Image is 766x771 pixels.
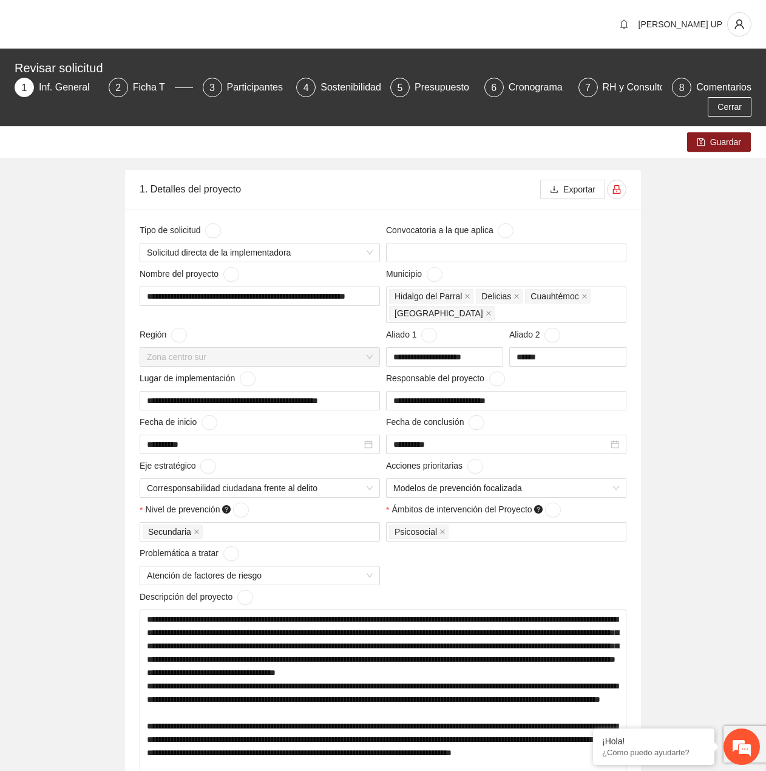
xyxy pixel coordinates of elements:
[608,185,626,194] span: lock
[303,83,309,93] span: 4
[223,546,239,561] button: Problemática a tratar
[563,183,595,196] span: Exportar
[614,15,634,34] button: bell
[672,78,751,97] div: 8Comentarios
[203,78,287,97] div: 3Participantes
[140,459,216,474] span: Eje estratégico
[140,590,253,605] span: Descripción del proyecto
[140,415,217,430] span: Fecha de inicio
[708,97,751,117] button: Cerrar
[240,372,256,386] button: Lugar de implementación
[389,525,449,539] span: Psicosocial
[15,78,99,97] div: 1Inf. General
[390,78,475,97] div: 5Presupuesto
[223,267,239,282] button: Nombre del proyecto
[389,306,495,321] span: Chihuahua
[389,289,473,304] span: Hidalgo del Parral
[143,525,203,539] span: Secundaria
[509,328,560,342] span: Aliado 2
[395,525,437,538] span: Psicosocial
[222,505,231,514] span: question-circle
[296,78,381,97] div: 4Sostenibilidad
[140,546,239,561] span: Problemática a tratar
[578,78,663,97] div: 7RH y Consultores
[603,78,688,97] div: RH y Consultores
[145,503,249,517] span: Nivel de prevención
[395,290,462,303] span: Hidalgo del Parral
[147,479,373,497] span: Corresponsabilidad ciudadana frente al delito
[395,307,483,320] span: [GEOGRAPHIC_DATA]
[233,503,249,517] button: Nivel de prevención question-circle
[581,293,588,299] span: close
[530,290,578,303] span: Cuauhtémoc
[320,78,391,97] div: Sostenibilidad
[237,590,253,605] button: Descripción del proyecto
[728,19,751,30] span: user
[489,372,505,386] button: Responsable del proyecto
[147,348,373,366] span: Zona centro sur
[607,180,626,199] button: lock
[148,525,191,538] span: Secundaria
[205,223,221,238] button: Tipo de solicitud
[171,328,187,342] button: Región
[615,19,633,29] span: bell
[687,132,751,152] button: saveGuardar
[140,223,221,238] span: Tipo de solicitud
[386,459,483,474] span: Acciones prioritarias
[484,78,569,97] div: 6Cronograma
[140,372,256,386] span: Lugar de implementación
[109,78,193,97] div: 2Ficha T
[415,78,479,97] div: Presupuesto
[194,529,200,535] span: close
[717,100,742,114] span: Cerrar
[476,289,523,304] span: Delicias
[386,372,505,386] span: Responsable del proyecto
[550,185,558,195] span: download
[544,328,560,342] button: Aliado 2
[585,83,591,93] span: 7
[421,328,437,342] button: Aliado 1
[386,415,484,430] span: Fecha de conclusión
[525,289,590,304] span: Cuauhtémoc
[140,267,239,282] span: Nombre del proyecto
[469,415,484,430] button: Fecha de conclusión
[393,479,619,497] span: Modelos de prevención focalizada
[727,12,751,36] button: user
[481,290,511,303] span: Delicias
[513,293,520,299] span: close
[227,78,293,97] div: Participantes
[697,138,705,148] span: save
[540,180,605,199] button: downloadExportar
[140,172,540,206] div: 1. Detalles del proyecto
[602,736,705,746] div: ¡Hola!
[133,78,175,97] div: Ficha T
[200,459,216,474] button: Eje estratégico
[22,83,27,93] span: 1
[386,223,513,238] span: Convocatoria a la que aplica
[398,83,403,93] span: 5
[509,78,572,97] div: Cronograma
[147,243,373,262] span: Solicitud directa de la implementadora
[602,748,705,757] p: ¿Cómo puedo ayudarte?
[202,415,217,430] button: Fecha de inicio
[545,503,561,517] button: Ámbitos de intervención del Proyecto question-circle
[464,293,470,299] span: close
[147,566,373,585] span: Atención de factores de riesgo
[39,78,100,97] div: Inf. General
[534,505,543,514] span: question-circle
[391,503,561,517] span: Ámbitos de intervención del Proyecto
[427,267,442,282] button: Municipio
[15,58,744,78] div: Revisar solicitud
[467,459,483,474] button: Acciones prioritarias
[386,328,437,342] span: Aliado 1
[386,267,442,282] span: Municipio
[115,83,121,93] span: 2
[491,83,497,93] span: 6
[639,19,722,29] span: [PERSON_NAME] UP
[486,310,492,316] span: close
[710,135,741,149] span: Guardar
[679,83,685,93] span: 8
[498,223,513,238] button: Convocatoria a la que aplica
[696,78,751,97] div: Comentarios
[209,83,215,93] span: 3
